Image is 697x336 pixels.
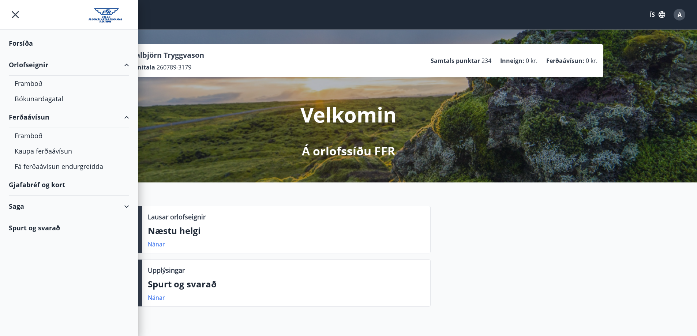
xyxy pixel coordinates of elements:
[148,212,206,222] p: Lausar orlofseignir
[148,278,424,290] p: Spurt og svarað
[9,217,129,238] div: Spurt og svarað
[500,57,524,65] p: Inneign :
[148,224,424,237] p: Næstu helgi
[9,33,129,54] div: Forsíða
[126,50,204,60] p: Aðalbjörn Tryggvason
[431,57,480,65] p: Samtals punktar
[126,63,155,71] p: Kennitala
[15,128,123,143] div: Framboð
[15,76,123,91] div: Framboð
[9,106,129,128] div: Ferðaávísun
[646,8,669,21] button: ÍS
[586,57,597,65] span: 0 kr.
[89,8,129,23] img: union_logo
[546,57,584,65] p: Ferðaávísun :
[9,8,22,21] button: menu
[481,57,491,65] span: 234
[15,159,123,174] div: Fá ferðaávísun endurgreidda
[678,11,682,19] span: A
[148,265,185,275] p: Upplýsingar
[9,174,129,196] div: Gjafabréf og kort
[148,294,165,302] a: Nánar
[300,101,397,128] p: Velkomin
[526,57,537,65] span: 0 kr.
[148,240,165,248] a: Nánar
[15,91,123,106] div: Bókunardagatal
[15,143,123,159] div: Kaupa ferðaávísun
[157,63,191,71] span: 260789-3179
[671,6,688,23] button: A
[9,196,129,217] div: Saga
[302,143,395,159] p: Á orlofssíðu FFR
[9,54,129,76] div: Orlofseignir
